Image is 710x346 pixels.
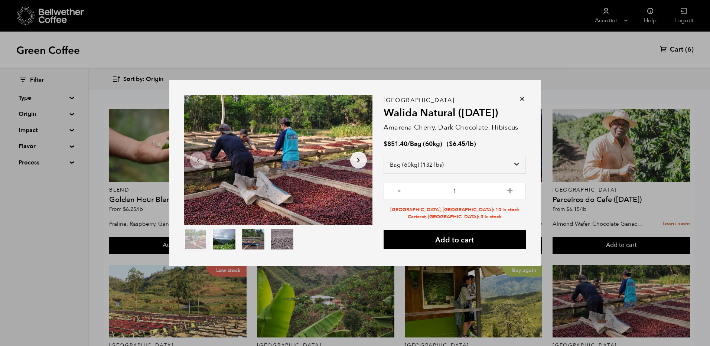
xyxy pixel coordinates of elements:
bdi: 851.40 [384,140,407,148]
li: Carteret, [GEOGRAPHIC_DATA]: 3 in stock [384,213,526,221]
span: $ [449,140,453,148]
p: Amarena Cherry, Dark Chocolate, Hibiscus [384,123,526,133]
span: ( ) [447,140,476,148]
button: - [395,186,404,194]
button: + [505,186,515,194]
h2: Walida Natural ([DATE]) [384,107,526,120]
span: Bag (60kg) [410,140,442,148]
li: [GEOGRAPHIC_DATA], [GEOGRAPHIC_DATA]: 10 in stock [384,206,526,213]
span: $ [384,140,387,148]
button: Add to cart [384,230,526,249]
span: /lb [465,140,474,148]
span: / [407,140,410,148]
bdi: 6.45 [449,140,465,148]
